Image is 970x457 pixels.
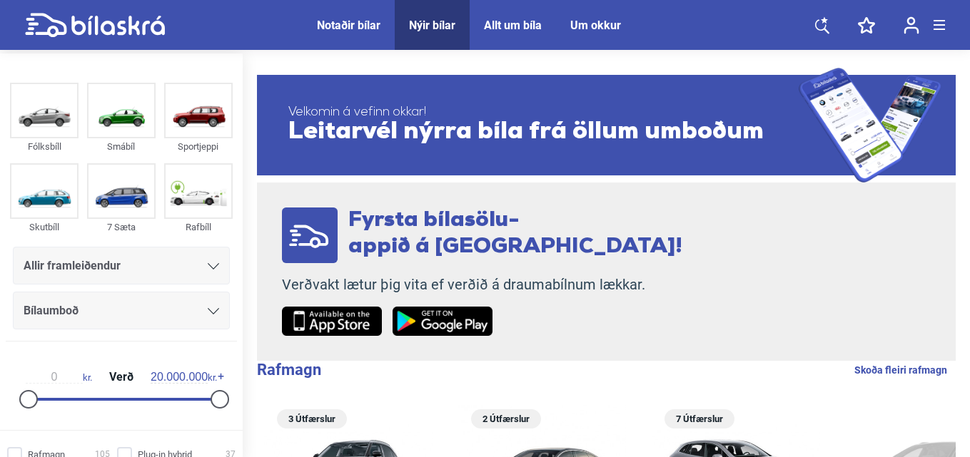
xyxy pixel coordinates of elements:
[10,219,79,235] div: Skutbíll
[854,361,947,379] a: Skoða fleiri rafmagn
[257,361,321,379] b: Rafmagn
[26,371,92,384] span: kr.
[10,138,79,155] div: Fólksbíll
[284,409,340,428] span: 3 Útfærslur
[288,106,799,120] span: Velkomin á vefinn okkar!
[317,19,380,32] a: Notaðir bílar
[672,409,727,428] span: 7 Útfærslur
[478,409,534,428] span: 2 Útfærslur
[484,19,542,32] a: Allt um bíla
[87,138,156,155] div: Smábíl
[282,276,682,294] p: Verðvakt lætur þig vita ef verðið á draumabílnum lækkar.
[151,371,217,384] span: kr.
[106,371,137,383] span: Verð
[164,219,233,235] div: Rafbíll
[87,219,156,235] div: 7 Sæta
[570,19,621,32] a: Um okkur
[904,16,919,34] img: user-login.svg
[348,210,682,258] span: Fyrsta bílasölu- appið á [GEOGRAPHIC_DATA]!
[409,19,455,32] a: Nýir bílar
[288,120,799,145] span: Leitarvél nýrra bíla frá öllum umboðum
[257,68,956,183] a: Velkomin á vefinn okkar!Leitarvél nýrra bíla frá öllum umboðum
[164,138,233,155] div: Sportjeppi
[24,301,79,321] span: Bílaumboð
[24,256,121,276] span: Allir framleiðendur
